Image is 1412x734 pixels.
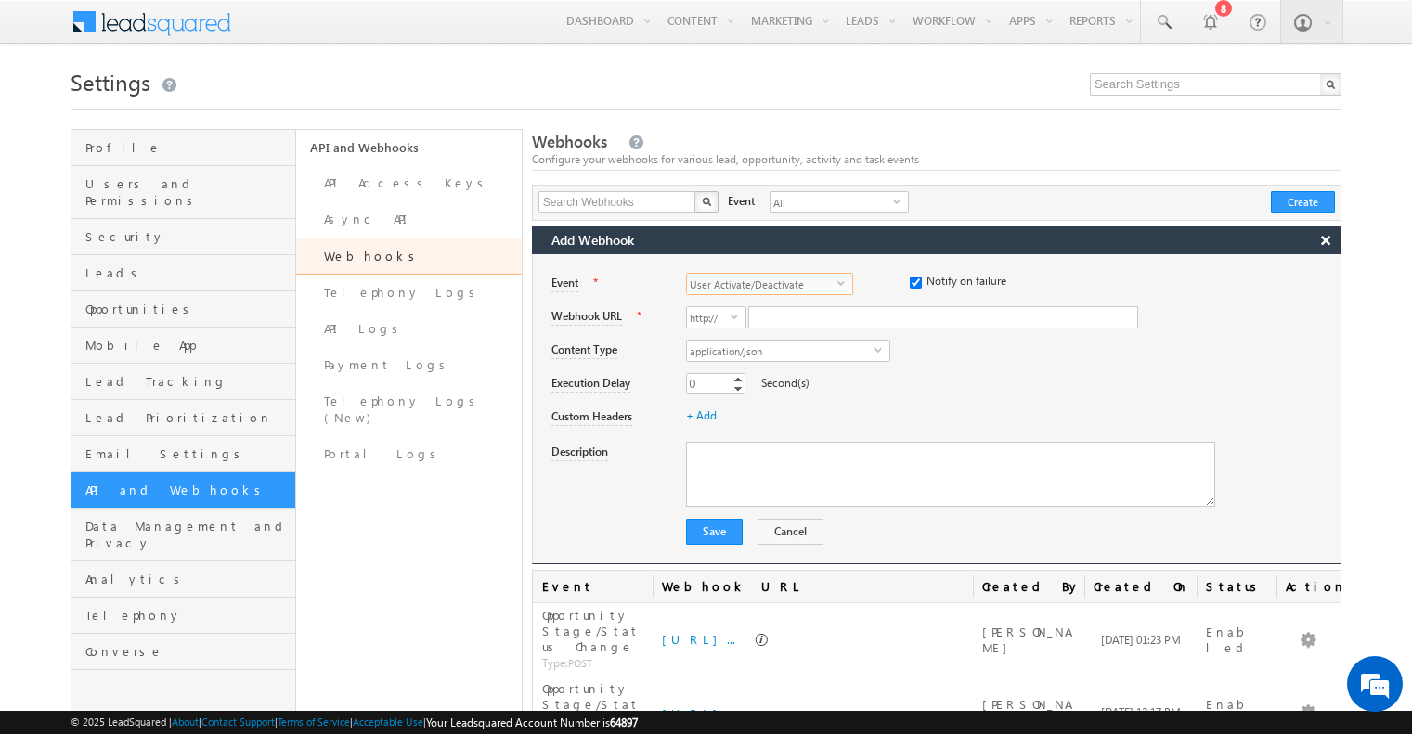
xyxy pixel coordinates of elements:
span: POST [542,657,592,669]
span: 64897 [610,715,638,729]
span: select [837,278,852,287]
span: Users and Permissions [85,175,291,209]
a: Lead Prioritization [71,400,295,436]
a: Webhook URL [653,571,973,602]
div: Configure your webhooks for various lead, opportunity, activity and task events [532,151,1341,168]
a: Telephony Logs (New) [296,383,521,436]
span: Email Settings [85,445,291,462]
a: Portal Logs [296,436,521,472]
span: application/json [687,341,874,361]
a: Users and Permissions [71,166,295,219]
label: Content Type [551,341,617,359]
span: Enabled [1206,696,1254,728]
a: Terms of Service [278,715,350,728]
span: Opportunity Stage/Status Change [542,680,640,728]
span: API and Webhooks [85,482,291,498]
span: Event [728,193,755,210]
span: http:// [687,307,731,328]
a: Lead Tracking [71,364,295,400]
span: Converse [85,643,291,660]
span: Analytics [85,571,291,587]
span: (sorted descending) [1189,581,1204,596]
button: Cancel [758,519,823,545]
a: Analytics [71,561,295,598]
a: + Add [686,408,717,422]
span: User Activate/Deactivate [687,274,837,294]
a: Payment Logs [296,347,521,383]
span: Settings [71,67,150,97]
a: Contact Support [201,715,275,728]
span: © 2025 LeadSquared | | | | | [71,714,638,731]
span: Opportunities [85,301,291,317]
a: Decrement [731,383,745,393]
span: Add Webhook [551,227,634,249]
span: select [731,312,745,320]
a: Webhooks [296,238,521,275]
span: [DATE] 12:17 PM [1101,705,1181,719]
span: Second(s) [761,376,810,390]
span: Data Management and Privacy [85,518,291,551]
span: Lead Prioritization [85,409,291,426]
a: Event [533,571,653,602]
span: Security [85,228,291,245]
label: Custom Headers [551,408,632,426]
a: Acceptable Use [353,715,423,728]
div: Notify on failure [910,273,1117,299]
a: [URL]... [662,631,735,647]
a: Data Management and Privacy [71,509,295,561]
button: Save [686,519,743,545]
a: Profile [71,130,295,166]
span: Lead Tracking [85,373,291,390]
span: Mobile App [85,337,291,354]
label: Execution Delay [551,375,630,393]
label: Webhook URL [551,308,622,326]
span: [DATE] 01:23 PM [1101,633,1181,647]
span: Actions [1276,571,1341,602]
a: About [172,715,199,728]
a: Leads [71,255,295,291]
span: select [874,345,889,354]
span: [PERSON_NAME] [982,696,1069,728]
span: [PERSON_NAME] [982,624,1069,655]
button: × [1311,227,1341,253]
a: Email Settings [71,436,295,472]
a: [URL]... [662,705,735,721]
span: Type: [542,656,568,670]
a: Increment [731,374,745,383]
label: Description [551,444,608,461]
a: API Access Keys [296,165,521,201]
img: Search [702,197,711,206]
span: Opportunity Stage/Status Change [542,607,640,654]
a: Telephony [71,598,295,634]
div: 0 [686,373,699,394]
a: API Logs [296,311,521,347]
a: Status [1197,571,1276,602]
button: Create [1271,191,1335,213]
span: Telephony [85,607,291,624]
a: Telephony Logs [296,275,521,311]
a: Async API [296,201,521,238]
a: API and Webhooks [296,130,521,165]
span: Your Leadsquared Account Number is [426,715,638,729]
span: Profile [85,139,291,156]
span: All [771,192,893,212]
a: Created By [973,571,1085,602]
span: select [893,197,908,205]
a: API and Webhooks [71,472,295,509]
span: Leads [85,264,291,281]
a: Created On(sorted descending) [1084,571,1197,602]
label: Event [551,275,578,292]
a: Mobile App [71,328,295,364]
a: Converse [71,634,295,670]
a: Security [71,219,295,255]
span: Enabled [1206,624,1254,655]
input: Search Settings [1090,73,1341,96]
span: Webhooks [532,131,607,152]
a: Opportunities [71,291,295,328]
